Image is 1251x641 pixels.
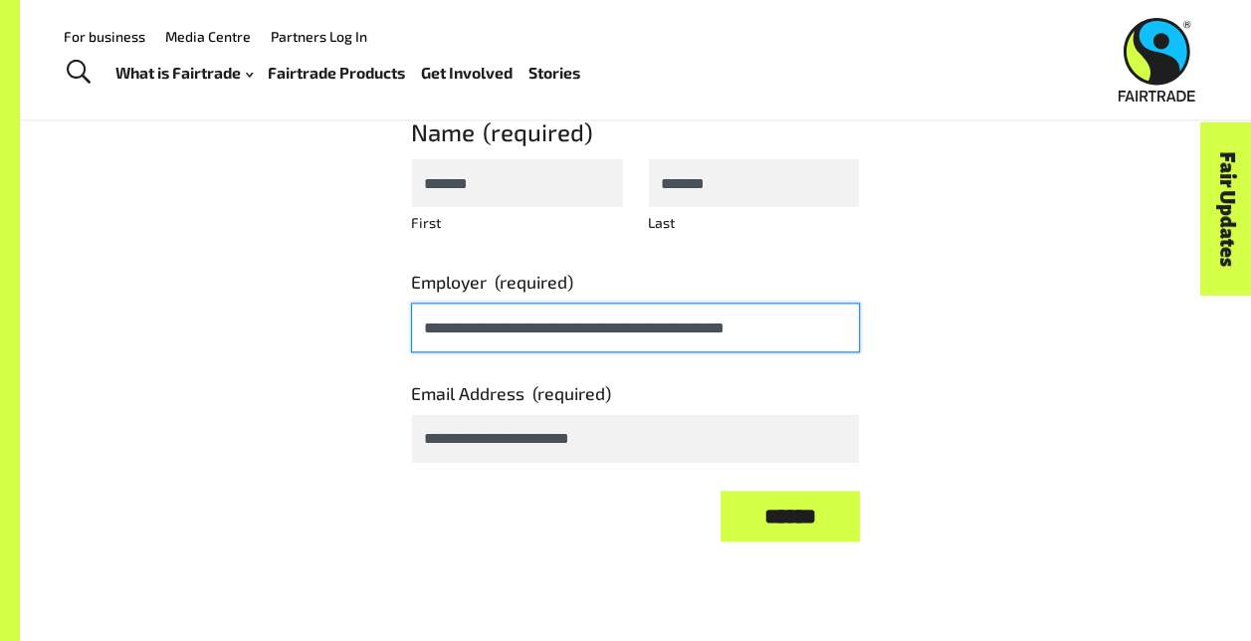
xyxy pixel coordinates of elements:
span: (Required) [495,271,573,293]
a: For business [64,28,145,45]
a: Get Involved [421,59,513,87]
label: Last [648,212,861,233]
span: (Required) [532,382,611,404]
legend: Name [411,114,860,150]
a: Partners Log In [271,28,367,45]
a: Toggle Search [54,48,103,98]
a: Fairtrade Products [268,59,405,87]
a: Stories [528,59,580,87]
label: Employer [411,269,860,295]
a: What is Fairtrade [115,59,253,87]
span: (Required) [483,117,593,146]
a: Media Centre [165,28,251,45]
label: Email Address [411,380,860,406]
label: First [411,212,624,233]
img: Fairtrade Australia New Zealand logo [1119,18,1195,102]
